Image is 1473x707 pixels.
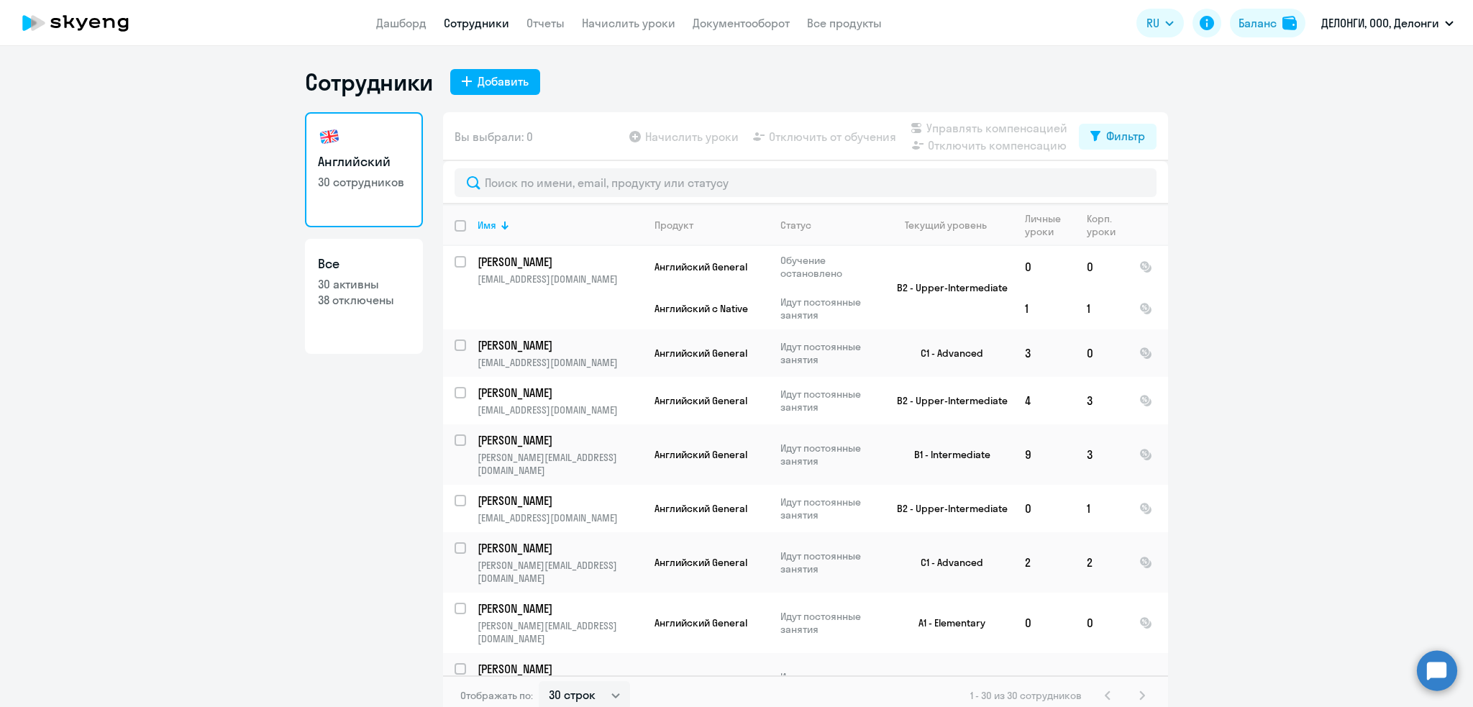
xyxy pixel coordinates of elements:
[1136,9,1184,37] button: RU
[478,540,640,556] p: [PERSON_NAME]
[655,260,747,273] span: Английский General
[455,168,1157,197] input: Поиск по имени, email, продукту или статусу
[655,394,747,407] span: Английский General
[1075,485,1128,532] td: 1
[478,432,642,448] a: [PERSON_NAME]
[318,255,410,273] h3: Все
[1013,329,1075,377] td: 3
[780,388,879,414] p: Идут постоянные занятия
[1013,377,1075,424] td: 4
[1230,9,1305,37] button: Балансbalance
[655,448,747,461] span: Английский General
[780,549,879,575] p: Идут постоянные занятия
[478,254,640,270] p: [PERSON_NAME]
[780,340,879,366] p: Идут постоянные занятия
[1013,424,1075,485] td: 9
[655,219,693,232] div: Продукт
[478,619,642,645] p: [PERSON_NAME][EMAIL_ADDRESS][DOMAIN_NAME]
[1314,6,1461,40] button: ДЕЛОНГИ, ООО, Делонги
[318,174,410,190] p: 30 сотрудников
[1075,329,1128,377] td: 0
[478,601,642,616] a: [PERSON_NAME]
[1075,424,1128,485] td: 3
[478,493,640,508] p: [PERSON_NAME]
[880,485,1013,532] td: B2 - Upper-Intermediate
[478,511,642,524] p: [EMAIL_ADDRESS][DOMAIN_NAME]
[655,616,747,629] span: Английский General
[1075,288,1128,329] td: 1
[478,337,642,353] a: [PERSON_NAME]
[1025,212,1075,238] div: Личные уроки
[478,337,640,353] p: [PERSON_NAME]
[1321,14,1439,32] p: ДЕЛОНГИ, ООО, Делонги
[478,385,642,401] a: [PERSON_NAME]
[693,16,790,30] a: Документооборот
[478,356,642,369] p: [EMAIL_ADDRESS][DOMAIN_NAME]
[478,559,642,585] p: [PERSON_NAME][EMAIL_ADDRESS][DOMAIN_NAME]
[478,73,529,90] div: Добавить
[1075,593,1128,653] td: 0
[318,292,410,308] p: 38 отключены
[655,556,747,569] span: Английский General
[318,152,410,171] h3: Английский
[807,16,882,30] a: Все продукты
[1013,485,1075,532] td: 0
[780,610,879,636] p: Идут постоянные занятия
[1079,124,1157,150] button: Фильтр
[1013,593,1075,653] td: 0
[582,16,675,30] a: Начислить уроки
[478,385,640,401] p: [PERSON_NAME]
[780,296,879,321] p: Идут постоянные занятия
[318,125,341,148] img: english
[880,593,1013,653] td: A1 - Elementary
[1013,246,1075,288] td: 0
[478,219,642,232] div: Имя
[478,661,642,677] a: [PERSON_NAME]
[1075,377,1128,424] td: 3
[1075,532,1128,593] td: 2
[880,377,1013,424] td: B2 - Upper-Intermediate
[305,239,423,354] a: Все30 активны38 отключены
[478,273,642,286] p: [EMAIL_ADDRESS][DOMAIN_NAME]
[1239,14,1277,32] div: Баланс
[655,502,747,515] span: Английский General
[1013,532,1075,593] td: 2
[1146,14,1159,32] span: RU
[1075,246,1128,288] td: 0
[478,403,642,416] p: [EMAIL_ADDRESS][DOMAIN_NAME]
[478,254,642,270] a: [PERSON_NAME]
[1013,288,1075,329] td: 1
[305,112,423,227] a: Английский30 сотрудников
[780,670,879,696] p: Идут постоянные занятия
[780,254,879,280] p: Обучение остановлено
[478,432,640,448] p: [PERSON_NAME]
[478,451,642,477] p: [PERSON_NAME][EMAIL_ADDRESS][DOMAIN_NAME]
[305,68,433,96] h1: Сотрудники
[478,493,642,508] a: [PERSON_NAME]
[880,246,1013,329] td: B2 - Upper-Intermediate
[880,329,1013,377] td: C1 - Advanced
[970,689,1082,702] span: 1 - 30 из 30 сотрудников
[891,219,1013,232] div: Текущий уровень
[780,442,879,467] p: Идут постоянные занятия
[460,689,533,702] span: Отображать по:
[478,219,496,232] div: Имя
[880,424,1013,485] td: B1 - Intermediate
[318,276,410,292] p: 30 активны
[444,16,509,30] a: Сотрудники
[1087,212,1127,238] div: Корп. уроки
[450,69,540,95] button: Добавить
[655,347,747,360] span: Английский General
[455,128,533,145] span: Вы выбрали: 0
[780,496,879,521] p: Идут постоянные занятия
[880,532,1013,593] td: C1 - Advanced
[780,219,811,232] div: Статус
[478,661,640,677] p: [PERSON_NAME]
[655,302,748,315] span: Английский с Native
[478,540,642,556] a: [PERSON_NAME]
[376,16,427,30] a: Дашборд
[905,219,987,232] div: Текущий уровень
[1106,127,1145,145] div: Фильтр
[478,601,640,616] p: [PERSON_NAME]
